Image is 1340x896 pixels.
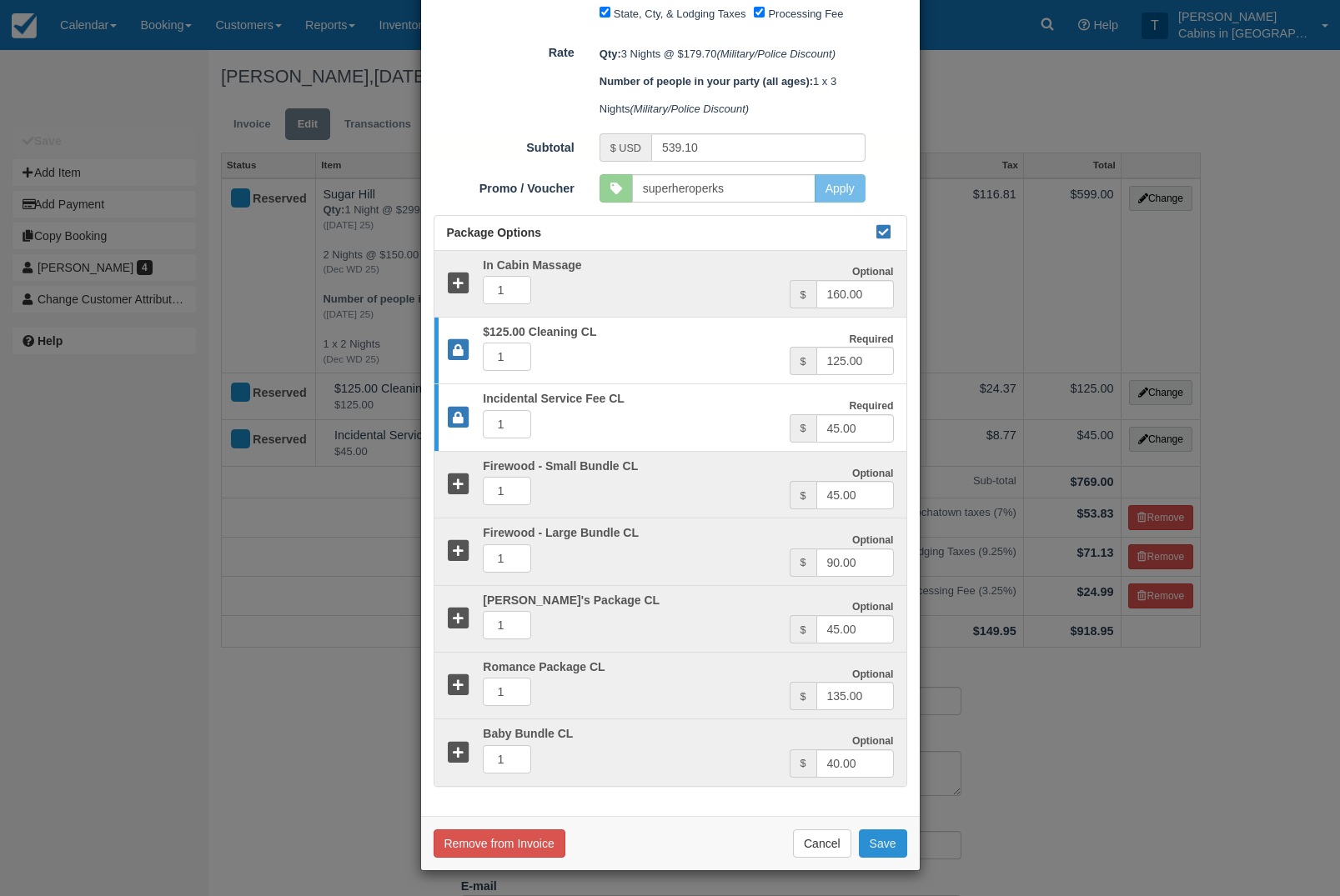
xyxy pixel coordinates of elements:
h5: Firewood - Small Bundle CL [470,460,789,473]
strong: Qty [600,48,621,60]
a: Required $ [434,383,906,451]
small: $ [800,557,806,568]
a: Optional $ [434,718,906,785]
a: Optional $ [434,652,906,719]
strong: Optional [852,468,894,479]
label: Processing Fee [768,8,843,20]
small: $ [800,691,806,703]
a: Optional $ [434,451,906,518]
strong: Optional [852,534,894,546]
button: Cancel [793,829,851,858]
strong: Optional [852,735,894,747]
strong: Number of people in your party (all ages) [600,75,813,88]
small: $ [800,356,806,368]
small: $ [800,490,806,502]
a: Optional $ [434,518,906,585]
small: $ USD [610,143,641,154]
h5: In Cabin Massage [470,259,789,272]
em: (Military/Police Discount) [630,103,750,115]
small: $ [800,624,806,636]
strong: Optional [852,266,894,278]
h5: [PERSON_NAME]'s Package CL [470,594,789,607]
strong: Optional [852,668,894,680]
h5: Incidental Service Fee CL [470,393,789,405]
a: Optional $ [434,585,906,653]
div: 3 Nights @ $179.70 1 x 3 Nights [587,40,920,123]
h5: $125.00 Cleaning CL [470,326,789,338]
button: Save [859,829,907,858]
em: (Military/Police Discount) [716,48,836,60]
h5: Baby Bundle CL [470,728,789,740]
label: State, Cty, & Lodging Taxes [614,8,746,20]
small: $ [800,758,806,769]
strong: Required [849,333,893,345]
strong: Optional [852,601,894,613]
button: Apply [815,174,866,203]
h5: Romance Package CL [470,661,789,673]
label: Rate [421,38,587,62]
button: Remove from Invoice [434,829,565,858]
strong: Required [849,400,893,412]
small: $ [800,289,806,301]
label: Subtotal [421,133,587,157]
span: Package Options [447,226,542,239]
h5: Firewood - Large Bundle CL [470,527,789,539]
a: Required $ [434,317,906,384]
label: Promo / Voucher [421,174,587,198]
small: $ [800,423,806,434]
a: Optional $ [434,251,906,318]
